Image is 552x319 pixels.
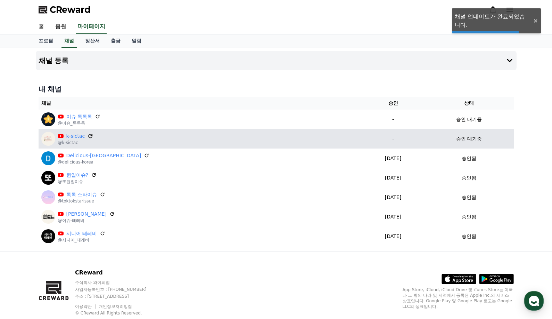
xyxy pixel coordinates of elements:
p: 승인됨 [462,233,476,240]
p: 승인됨 [462,213,476,221]
p: 주식회사 와이피랩 [75,280,160,285]
p: @toktokstarissue [58,198,105,204]
a: 홈 [2,221,46,238]
p: 사업자등록번호 : [PHONE_NUMBER] [75,287,160,292]
a: 출금 [105,34,126,48]
p: 승인됨 [462,194,476,201]
img: k-sictac [41,132,55,146]
p: - [365,116,422,123]
img: 톡톡 스타이슈 [41,190,55,204]
p: CReward [75,269,160,277]
a: k-sictac [66,133,85,140]
img: 이슈 톡톡톡 [41,112,55,126]
p: App Store, iCloud, iCloud Drive 및 iTunes Store는 미국과 그 밖의 나라 및 지역에서 등록된 Apple Inc.의 서비스 상표입니다. Goo... [403,287,514,309]
span: CReward [50,4,91,15]
img: 뭔일이슈? [41,171,55,185]
a: [PERSON_NAME] [66,210,107,218]
p: 승인 대기중 [456,116,482,123]
span: 설정 [107,231,116,237]
p: [DATE] [365,233,422,240]
a: 개인정보처리방침 [99,304,132,309]
a: 톡톡 스타이슈 [66,191,97,198]
p: - [365,135,422,143]
a: 음원 [50,19,72,34]
p: 승인됨 [462,174,476,182]
a: Delicious-[GEOGRAPHIC_DATA] [66,152,141,159]
p: 주소 : [STREET_ADDRESS] [75,294,160,299]
h4: 채널 등록 [39,57,69,64]
p: © CReward All Rights Reserved. [75,310,160,316]
p: @이슈-테레비 [58,218,115,223]
a: 마이페이지 [76,19,107,34]
a: 이용약관 [75,304,97,309]
th: 상태 [425,97,514,110]
a: CReward [39,4,91,15]
a: 이슈 톡톡톡 [66,113,92,120]
img: Delicious-Korea [41,151,55,165]
img: 시니어 테레비 [41,229,55,243]
p: @또뭔일이슈 [58,179,97,184]
p: [DATE] [365,174,422,182]
a: 프로필 [33,34,59,48]
h4: 내 채널 [39,84,514,94]
a: 채널 [61,34,77,48]
p: [DATE] [365,194,422,201]
p: 승인 대기중 [456,135,482,143]
p: [DATE] [365,213,422,221]
p: @시니어_테레비 [58,237,105,243]
span: 홈 [22,231,26,237]
a: 대화 [46,221,90,238]
a: 홈 [33,19,50,34]
a: 시니어 테레비 [66,230,97,237]
a: 정산서 [80,34,105,48]
button: 채널 등록 [36,51,517,70]
th: 승인 [362,97,425,110]
th: 채널 [39,97,362,110]
a: 설정 [90,221,133,238]
p: 승인됨 [462,155,476,162]
img: 이슈 테레비 [41,210,55,224]
p: @delicious-korea [58,159,150,165]
p: @이슈_톡톡톡 [58,120,100,126]
p: @k-sictac [58,140,93,145]
a: 알림 [126,34,147,48]
p: [DATE] [365,155,422,162]
a: 뭔일이슈? [66,172,88,179]
span: 대화 [64,231,72,237]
